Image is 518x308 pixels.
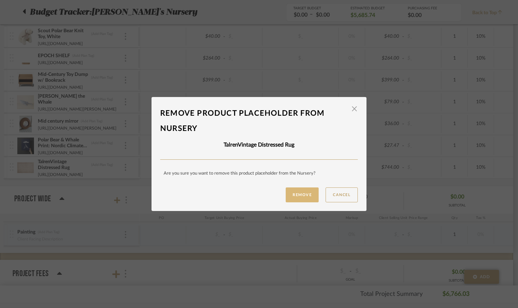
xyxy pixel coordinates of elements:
div: Are you sure you want to remove this product placeholder from the Nursery ? [160,170,358,177]
div: Remove product placeholder From Nursery [160,106,358,136]
button: Close [347,102,361,116]
b: TalrenVintage Distressed Rug [224,142,294,148]
button: Remove [286,187,319,202]
button: Cancel [326,187,358,202]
